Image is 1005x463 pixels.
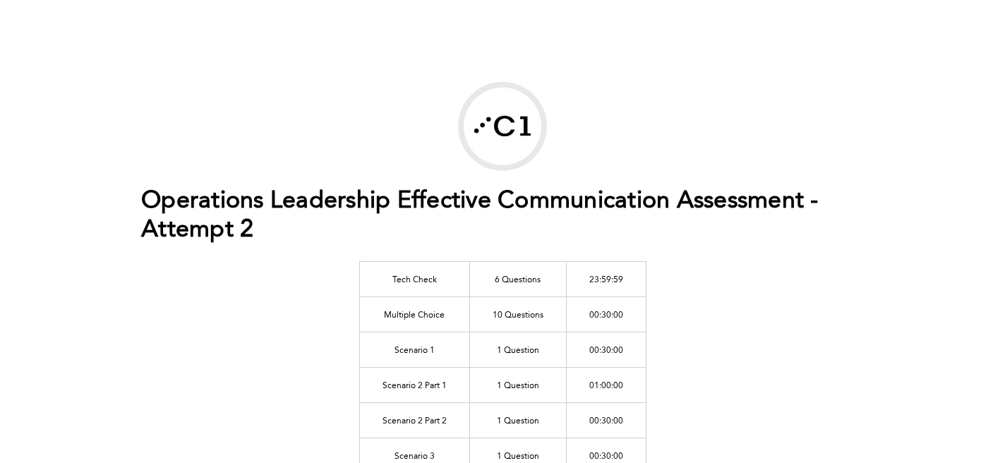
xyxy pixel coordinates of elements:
td: Scenario 2 Part 2 [359,402,469,438]
img: Correlation One [464,88,541,165]
td: 00:30:00 [566,332,646,367]
td: 1 Question [469,332,566,367]
td: 1 Question [469,367,566,402]
td: 00:30:00 [566,402,646,438]
td: Multiple Choice [359,296,469,332]
td: 10 Questions [469,296,566,332]
td: 00:30:00 [566,296,646,332]
td: Scenario 1 [359,332,469,367]
td: 6 Questions [469,261,566,296]
td: Scenario 2 Part 1 [359,367,469,402]
td: 1 Question [469,402,566,438]
td: Tech Check [359,261,469,296]
td: 23:59:59 [566,261,646,296]
td: 01:00:00 [566,367,646,402]
h1: Operations Leadership Effective Communication Assessment - Attempt 2 [141,187,864,245]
